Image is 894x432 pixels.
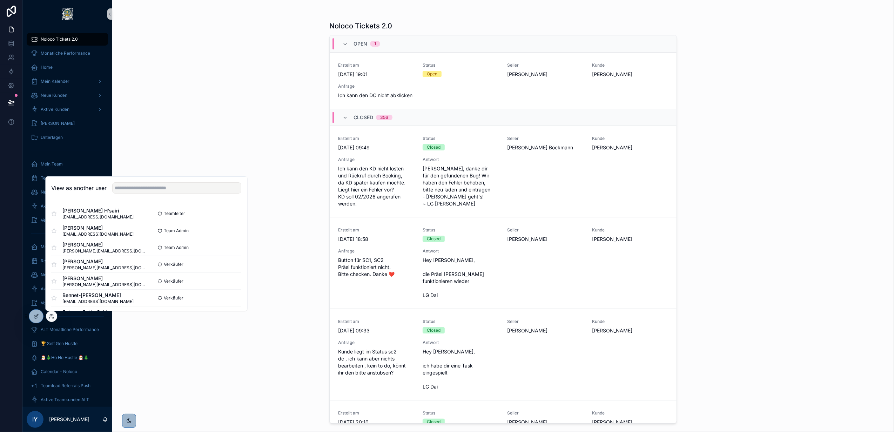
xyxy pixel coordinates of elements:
[427,419,441,425] div: Closed
[423,340,499,345] span: Antwort
[27,269,108,281] a: Neue Regionskunden
[62,214,134,220] span: [EMAIL_ADDRESS][DOMAIN_NAME]
[62,231,134,237] span: [EMAIL_ADDRESS][DOMAIN_NAME]
[338,92,414,99] span: Ich kann den DC nicht abklicken
[41,286,85,292] span: Aktive Regionskunden
[41,175,71,181] span: Team Kalender
[338,83,414,89] span: Anfrage
[329,21,392,31] h1: Noloco Tickets 2.0
[41,107,69,112] span: Aktive Kunden
[27,297,108,309] a: Verlorene Regionskunden
[27,103,108,116] a: Aktive Kunden
[427,236,441,242] div: Closed
[51,184,107,192] h2: View as another user
[27,379,108,392] a: Teamlead Referrals Push
[62,207,134,214] span: [PERSON_NAME] H'sairi
[41,341,78,346] span: 🏆 Self Gen Hustle
[338,236,414,243] span: [DATE] 18:58
[41,65,53,70] span: Home
[338,340,414,345] span: Anfrage
[423,62,499,68] span: Status
[592,419,668,426] span: [PERSON_NAME]
[62,275,146,282] span: [PERSON_NAME]
[49,416,89,423] p: [PERSON_NAME]
[338,327,414,334] span: [DATE] 09:33
[62,282,146,287] span: [PERSON_NAME][EMAIL_ADDRESS][DOMAIN_NAME]
[354,40,367,47] span: Open
[338,227,414,233] span: Erstellt am
[27,214,108,227] a: Verlorene Teamkunden
[33,415,38,424] span: IY
[41,203,80,209] span: Aktive Teamkunden
[41,272,83,278] span: Neue Regionskunden
[423,410,499,416] span: Status
[41,161,63,167] span: Mein Team
[62,8,73,20] img: App logo
[27,131,108,144] a: Unterlagen
[338,62,414,68] span: Erstellt am
[592,71,668,78] span: [PERSON_NAME]
[164,261,183,267] span: Verkäufer
[62,241,146,248] span: [PERSON_NAME]
[62,298,134,304] span: [EMAIL_ADDRESS][DOMAIN_NAME]
[27,241,108,253] a: Meine Region
[27,186,108,198] a: Neue Teamkunden
[423,319,499,324] span: Status
[27,255,108,267] a: Region Kalender
[27,351,108,364] a: 🎅🎄Ho Ho Hustle 🎅🎄
[164,228,189,233] span: Team Admin
[592,319,668,324] span: Kunde
[508,136,584,141] span: Seller
[427,327,441,333] div: Closed
[27,172,108,184] a: Team Kalender
[338,157,414,162] span: Anfrage
[508,410,584,416] span: Seller
[27,200,108,212] a: Aktive Teamkunden
[41,121,75,126] span: [PERSON_NAME]
[423,227,499,233] span: Status
[423,157,499,162] span: Antwort
[62,224,134,231] span: [PERSON_NAME]
[338,419,414,426] span: [DATE] 20:10
[338,136,414,141] span: Erstellt am
[41,79,69,84] span: Mein Kalender
[338,319,414,324] span: Erstellt am
[22,28,112,407] div: scrollable content
[330,126,677,217] a: Erstellt am[DATE] 09:49StatusClosedSeller[PERSON_NAME] BöckmannKunde[PERSON_NAME]AnfrageIch kann ...
[62,308,134,315] span: Sehmus Sahin Sahin
[41,244,68,250] span: Meine Region
[41,355,89,360] span: 🎅🎄Ho Ho Hustle 🎅🎄
[27,365,108,378] a: Calendar - Noloco
[423,257,499,299] span: Hey [PERSON_NAME], die Präsi [PERSON_NAME] funktionieren wieder LG Dai
[592,62,668,68] span: Kunde
[27,33,108,46] a: Noloco Tickets 2.0
[62,265,146,270] span: [PERSON_NAME][EMAIL_ADDRESS][DOMAIN_NAME]
[41,93,67,98] span: Neue Kunden
[27,61,108,74] a: Home
[41,327,99,332] span: ALT Monatliche Performance
[338,165,414,207] span: Ich kann den KD nicht losten und Rückruf durch Booking, da KD später kaufen möchte. Liegt hier ei...
[423,348,499,390] span: Hey [PERSON_NAME], ich habe dir eine Task eingespielt LG Dai
[27,89,108,102] a: Neue Kunden
[508,71,584,78] span: [PERSON_NAME]
[423,248,499,254] span: Antwort
[508,419,584,426] span: [PERSON_NAME]
[338,410,414,416] span: Erstellt am
[27,47,108,60] a: Monatliche Performance
[423,136,499,141] span: Status
[41,135,63,140] span: Unterlagen
[41,300,92,306] span: Verlorene Regionskunden
[27,158,108,170] a: Mein Team
[338,348,414,376] span: Kunde liegt im Status sc2 dc , ich kann aber nichts bearbeiten , kein to do, könnt ihr den bitte ...
[41,258,73,264] span: Region Kalender
[592,136,668,141] span: Kunde
[41,36,78,42] span: Noloco Tickets 2.0
[27,337,108,350] a: 🏆 Self Gen Hustle
[592,227,668,233] span: Kunde
[330,309,677,400] a: Erstellt am[DATE] 09:33StatusClosedSeller[PERSON_NAME]Kunde[PERSON_NAME]AnfrageKunde liegt im Sta...
[338,257,414,278] span: Button für SC1, SC2 Präsi funktioniert nicht. Bitte checken. Danke ❤️
[41,369,77,374] span: Calendar - Noloco
[427,71,437,77] div: Open
[592,236,668,243] span: [PERSON_NAME]
[27,323,108,336] a: ALT Monatliche Performance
